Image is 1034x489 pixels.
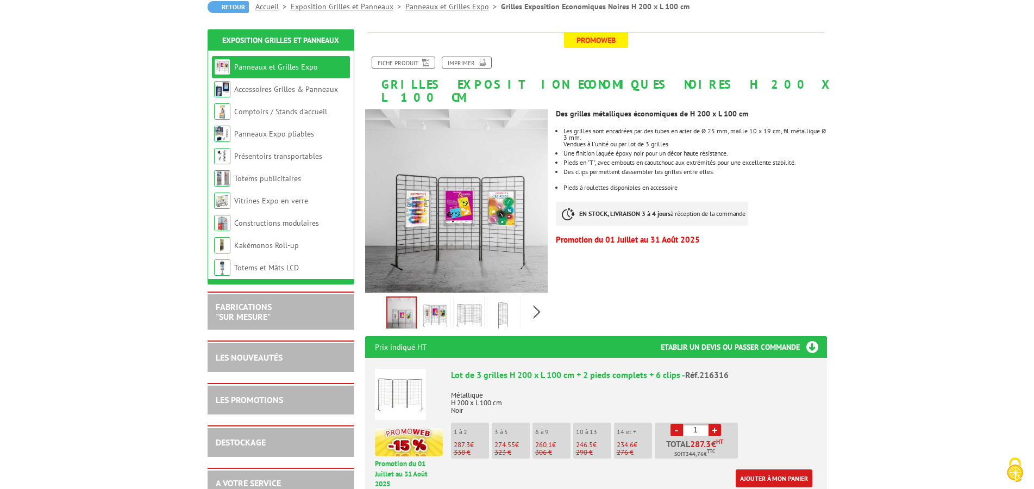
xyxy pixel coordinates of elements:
a: FABRICATIONS"Sur Mesure" [216,301,272,322]
img: grilles_exposition_economiques_noires_200x100cm_216316_4.jpg [490,299,516,332]
a: DESTOCKAGE [216,437,266,448]
div: Lot de 3 grilles H 200 x L 100 cm + 2 pieds complets + 6 clips - [451,369,817,381]
p: 10 à 13 [576,428,611,436]
a: Retour [208,1,249,13]
img: grilles_exposition_economiques_noires_200x100cm_216316_5.jpg [523,299,549,332]
img: promotion [375,428,443,456]
p: Promotion du 01 Juillet au 31 Août 2025 [556,237,826,243]
a: + [709,424,721,436]
h2: A votre service [216,479,346,488]
p: 3 à 5 [494,428,530,436]
span: 274.55 [494,440,515,449]
a: Constructions modulaires [234,218,319,228]
p: € [617,441,652,449]
p: Vendues à l'unité ou par lot de 3 grilles [563,141,826,147]
img: Constructions modulaires [214,215,230,231]
p: 6 à 9 [535,428,571,436]
p: à réception de la commande [556,202,748,226]
button: Cookies (fenêtre modale) [996,452,1034,489]
a: Imprimer [442,57,492,69]
img: Comptoirs / Stands d'accueil [214,103,230,120]
span: 344,76 [686,450,704,459]
img: grilles_exposition_economiques_216316_216306_216016_216116.jpg [387,298,416,331]
p: Les grilles sont encadrées par des tubes en acier de Ø 25 mm, maille 10 x 19 cm, fil métallique Ø... [563,128,826,141]
img: panneaux_et_grilles_216316.jpg [422,299,448,332]
p: € [535,441,571,449]
span: Réf.216316 [685,369,729,380]
p: € [454,441,489,449]
img: Accessoires Grilles & Panneaux [214,81,230,97]
span: 287.3 [454,440,470,449]
span: 287.3 [690,440,711,448]
span: 246.5 [576,440,593,449]
p: Total [657,440,738,459]
p: € [576,441,611,449]
img: Cookies (fenêtre modale) [1001,456,1029,484]
img: Présentoirs transportables [214,148,230,164]
img: Totems et Mâts LCD [214,259,230,276]
p: Des clips permettent d’assembler les grilles entre elles. [563,169,826,175]
p: 306 € [535,449,571,456]
span: Next [532,303,542,321]
img: Lot de 3 grilles H 200 x L 100 cm + 2 pieds complets + 6 clips [375,369,426,420]
p: 323 € [494,449,530,456]
sup: TTC [707,448,715,454]
li: Pieds en "T", avec embouts en caoutchouc aux extrémités pour une excellente stabilité. [563,159,826,166]
span: 234.6 [617,440,634,449]
a: Présentoirs transportables [234,151,322,161]
a: Ajouter à mon panier [736,469,812,487]
p: Prix indiqué HT [375,336,427,358]
img: grilles_exposition_economiques_216316_216306_216016_216116.jpg [365,109,548,293]
a: Accessoires Grilles & Panneaux [234,84,338,94]
a: Panneaux et Grilles Expo [405,2,501,11]
img: Panneaux Expo pliables [214,126,230,142]
span: € [711,440,716,448]
a: Exposition Grilles et Panneaux [222,35,339,45]
a: Fiche produit [372,57,435,69]
a: - [670,424,683,436]
a: Vitrines Expo en verre [234,196,308,206]
p: Métallique H 200 x L 100 cm Noir [451,384,817,414]
a: LES PROMOTIONS [216,394,283,405]
p: 14 et + [617,428,652,436]
a: Panneaux et Grilles Expo [234,62,318,72]
a: Totems publicitaires [234,174,301,183]
a: Comptoirs / Stands d'accueil [234,107,327,116]
li: Grilles Exposition Economiques Noires H 200 x L 100 cm [501,1,690,12]
p: € [494,441,530,449]
img: Vitrines Expo en verre [214,193,230,209]
img: Totems publicitaires [214,170,230,187]
li: Pieds à roulettes disponibles en accessoire [563,184,826,191]
p: 276 € [617,449,652,456]
span: 260.1 [535,440,552,449]
p: 338 € [454,449,489,456]
li: Une finition laquée époxy noir pour un décor haute résistance. [563,150,826,157]
strong: EN STOCK, LIVRAISON 3 à 4 jours [579,209,670,218]
span: Promoweb [564,33,628,48]
a: Exposition Grilles et Panneaux [291,2,405,11]
a: Kakémonos Roll-up [234,240,299,250]
a: Panneaux Expo pliables [234,129,314,139]
p: 1 à 2 [454,428,489,436]
a: Accueil [255,2,291,11]
span: Soit € [674,450,715,459]
sup: HT [716,438,723,445]
strong: Des grilles métalliques économiques de H 200 x L 100 cm [556,109,748,119]
a: LES NOUVEAUTÉS [216,352,283,363]
a: Totems et Mâts LCD [234,263,299,273]
img: Kakémonos Roll-up [214,237,230,253]
h3: Etablir un devis ou passer commande [661,336,827,358]
p: 290 € [576,449,611,456]
img: lot_3_grilles_pieds_complets_216316.jpg [456,299,482,332]
img: Panneaux et Grilles Expo [214,59,230,75]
